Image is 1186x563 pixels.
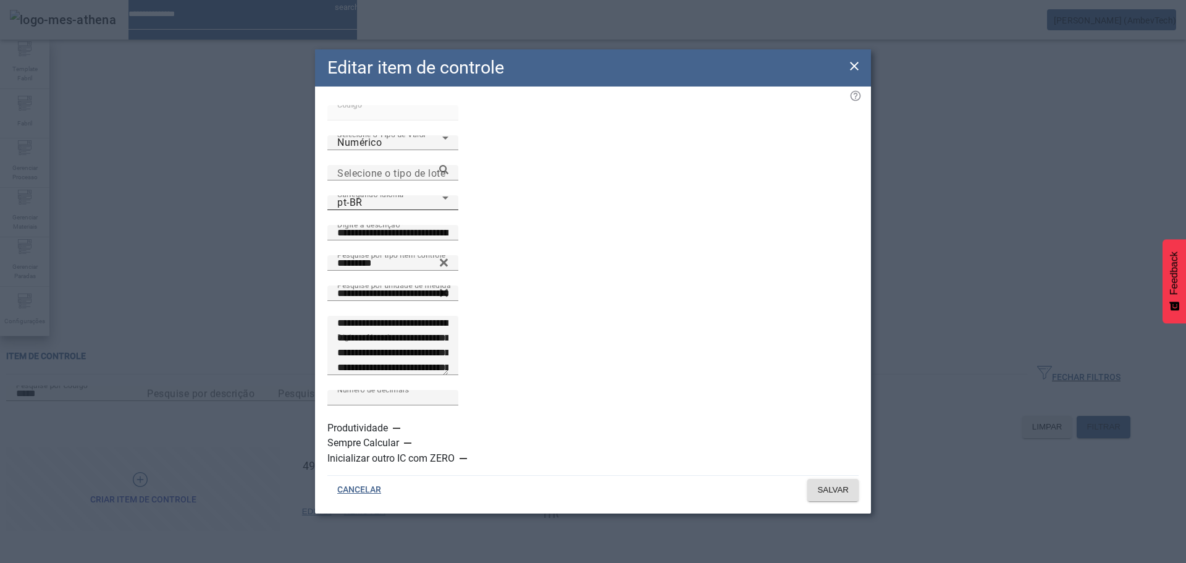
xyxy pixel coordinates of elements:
[327,436,402,451] label: Sempre Calcular
[807,479,859,501] button: SALVAR
[337,256,448,271] input: Number
[337,385,409,394] mat-label: Número de decimais
[327,421,390,436] label: Produtividade
[337,167,445,179] mat-label: Selecione o tipo de lote
[337,166,448,180] input: Number
[337,286,448,301] input: Number
[337,100,362,109] mat-label: Código
[337,197,363,208] span: pt-BR
[337,281,451,289] mat-label: Pesquise por unidade de medida
[337,137,382,148] span: Numérico
[337,250,445,259] mat-label: Pesquise por tipo item controle
[327,451,457,466] label: Inicializar outro IC com ZERO
[337,484,381,496] span: CANCELAR
[327,479,391,501] button: CANCELAR
[817,484,849,496] span: SALVAR
[327,54,504,81] h2: Editar item de controle
[337,220,400,229] mat-label: Digite a descrição
[1169,252,1180,295] span: Feedback
[337,333,394,342] mat-label: Digite a fórmula
[1163,239,1186,323] button: Feedback - Mostrar pesquisa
